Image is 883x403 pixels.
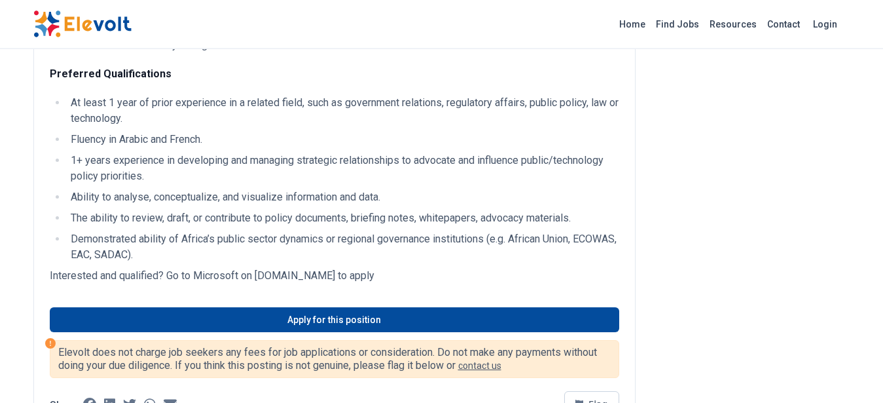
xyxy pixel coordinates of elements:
[762,14,805,35] a: Contact
[67,210,619,226] li: The ability to review, draft, or contribute to policy documents, briefing notes, whitepapers, adv...
[805,11,845,37] a: Login
[58,346,611,372] p: Elevolt does not charge job seekers any fees for job applications or consideration. Do not make a...
[818,340,883,403] iframe: Chat Widget
[67,153,619,184] li: 1+ years experience in developing and managing strategic relationships to advocate and influence ...
[67,231,619,263] li: Demonstrated ability of Africa’s public sector dynamics or regional governance institutions (e.g....
[704,14,762,35] a: Resources
[67,189,619,205] li: Ability to analyse, conceptualize, and visualize information and data.
[50,307,619,332] a: Apply for this position
[33,10,132,38] img: Elevolt
[67,95,619,126] li: At least 1 year of prior experience in a related field, such as government relations, regulatory ...
[67,132,619,147] li: Fluency in Arabic and French.
[50,268,619,284] p: Interested and qualified? Go to Microsoft on [DOMAIN_NAME] to apply
[651,14,704,35] a: Find Jobs
[50,67,171,80] strong: Preferred Qualifications
[458,360,501,371] a: contact us
[614,14,651,35] a: Home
